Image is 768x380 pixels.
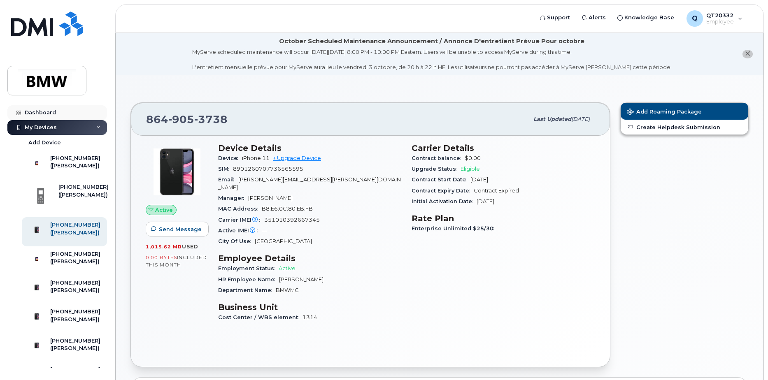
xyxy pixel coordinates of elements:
[533,116,571,122] span: Last updated
[218,155,242,161] span: Device
[412,166,461,172] span: Upgrade Status
[262,206,313,212] span: B8:E6:0C:80:EB:FB
[218,287,276,293] span: Department Name
[146,113,228,125] span: 864
[146,244,182,250] span: 1,015.62 MB
[218,238,255,244] span: City Of Use
[273,155,321,161] a: + Upgrade Device
[218,276,279,283] span: HR Employee Name
[168,113,194,125] span: 905
[146,255,177,260] span: 0.00 Bytes
[470,176,488,183] span: [DATE]
[412,198,477,204] span: Initial Activation Date
[264,217,320,223] span: 351010392667345
[218,314,303,320] span: Cost Center / WBS element
[159,225,202,233] span: Send Message
[182,243,198,250] span: used
[192,48,672,71] div: MyServe scheduled maintenance will occur [DATE][DATE] 8:00 PM - 10:00 PM Eastern. Users will be u...
[218,253,402,263] h3: Employee Details
[412,225,498,232] span: Enterprise Unlimited $25/30
[218,265,279,271] span: Employment Status
[255,238,312,244] span: [GEOGRAPHIC_DATA]
[742,50,753,58] button: close notification
[218,227,262,234] span: Active IMEI
[477,198,494,204] span: [DATE]
[474,188,519,194] span: Contract Expired
[279,37,584,46] div: October Scheduled Maintenance Announcement / Annonce D'entretient Prévue Pour octobre
[412,176,470,183] span: Contract Start Date
[218,176,401,190] span: [PERSON_NAME][EMAIL_ADDRESS][PERSON_NAME][DOMAIN_NAME]
[233,166,303,172] span: 8901260707736565595
[276,287,299,293] span: BMWMC
[218,176,238,183] span: Email
[412,188,474,194] span: Contract Expiry Date
[279,276,323,283] span: [PERSON_NAME]
[461,166,480,172] span: Eligible
[146,254,207,268] span: included this month
[218,302,402,312] h3: Business Unit
[218,166,233,172] span: SIM
[194,113,228,125] span: 3738
[621,103,748,120] button: Add Roaming Package
[242,155,270,161] span: iPhone 11
[412,143,595,153] h3: Carrier Details
[279,265,296,271] span: Active
[218,143,402,153] h3: Device Details
[412,155,465,161] span: Contract balance
[412,213,595,223] h3: Rate Plan
[303,314,317,320] span: 1314
[621,120,748,134] a: Create Helpdesk Submission
[218,206,262,212] span: MAC Address
[218,195,248,201] span: Manager
[627,109,702,116] span: Add Roaming Package
[571,116,590,122] span: [DATE]
[218,217,264,223] span: Carrier IMEI
[248,195,293,201] span: [PERSON_NAME]
[155,206,173,214] span: Active
[262,227,267,234] span: —
[146,222,209,236] button: Send Message
[465,155,481,161] span: $0.00
[732,344,762,374] iframe: Messenger Launcher
[152,147,202,197] img: iPhone_11.jpg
